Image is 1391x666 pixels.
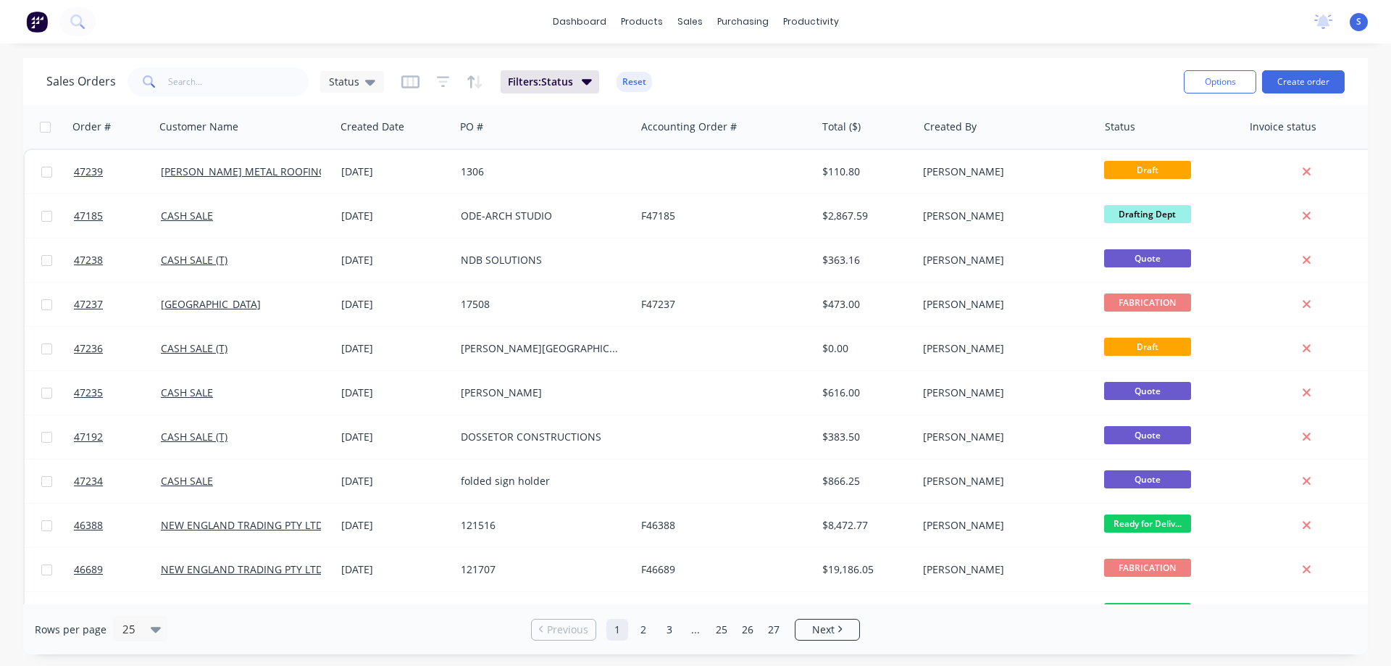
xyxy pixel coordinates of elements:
[711,619,732,641] a: Page 25
[822,430,907,444] div: $383.50
[617,72,652,92] button: Reset
[776,11,846,33] div: productivity
[812,623,835,637] span: Next
[74,238,161,282] a: 47238
[822,120,861,134] div: Total ($)
[341,430,449,444] div: [DATE]
[822,341,907,356] div: $0.00
[641,562,802,577] div: F46689
[461,165,622,179] div: 1306
[74,504,161,547] a: 46388
[161,165,367,178] a: [PERSON_NAME] METAL ROOFING PTY LTD
[1104,382,1191,400] span: Quote
[822,165,907,179] div: $110.80
[341,165,449,179] div: [DATE]
[923,562,1084,577] div: [PERSON_NAME]
[614,11,670,33] div: products
[685,619,706,641] a: Jump forward
[26,11,48,33] img: Factory
[822,386,907,400] div: $616.00
[525,619,866,641] ul: Pagination
[74,474,103,488] span: 47234
[606,619,628,641] a: Page 1 is your current page
[641,120,737,134] div: Accounting Order #
[74,518,103,533] span: 46388
[1104,559,1191,577] span: FABRICATION
[161,562,323,576] a: NEW ENGLAND TRADING PTY LTD
[161,341,227,355] a: CASH SALE (T)
[822,297,907,312] div: $473.00
[341,209,449,223] div: [DATE]
[341,386,449,400] div: [DATE]
[924,120,977,134] div: Created By
[341,474,449,488] div: [DATE]
[74,341,103,356] span: 47236
[508,75,573,89] span: Filters: Status
[74,327,161,370] a: 47236
[341,253,449,267] div: [DATE]
[659,619,680,641] a: Page 3
[1104,338,1191,356] span: Draft
[1104,249,1191,267] span: Quote
[161,518,323,532] a: NEW ENGLAND TRADING PTY LTD
[74,165,103,179] span: 47239
[74,371,161,415] a: 47235
[710,11,776,33] div: purchasing
[1104,603,1191,621] span: Ready for Deliv...
[461,253,622,267] div: NDB SOLUTIONS
[923,430,1084,444] div: [PERSON_NAME]
[161,430,227,444] a: CASH SALE (T)
[923,341,1084,356] div: [PERSON_NAME]
[1104,470,1191,488] span: Quote
[74,150,161,193] a: 47239
[1105,120,1135,134] div: Status
[822,209,907,223] div: $2,867.59
[923,209,1084,223] div: [PERSON_NAME]
[74,592,161,636] a: 47233
[461,297,622,312] div: 17508
[161,386,213,399] a: CASH SALE
[822,253,907,267] div: $363.16
[461,386,622,400] div: [PERSON_NAME]
[547,623,588,637] span: Previous
[1104,426,1191,444] span: Quote
[168,67,309,96] input: Search...
[1104,205,1191,223] span: Drafting Dept
[923,297,1084,312] div: [PERSON_NAME]
[74,459,161,503] a: 47234
[763,619,785,641] a: Page 27
[161,297,261,311] a: [GEOGRAPHIC_DATA]
[461,430,622,444] div: DOSSETOR CONSTRUCTIONS
[461,562,622,577] div: 121707
[737,619,759,641] a: Page 26
[35,623,106,637] span: Rows per page
[341,297,449,312] div: [DATE]
[923,474,1084,488] div: [PERSON_NAME]
[74,283,161,326] a: 47237
[72,120,111,134] div: Order #
[461,209,622,223] div: ODE-ARCH STUDIO
[822,562,907,577] div: $19,186.05
[341,518,449,533] div: [DATE]
[74,548,161,591] a: 46689
[923,386,1084,400] div: [PERSON_NAME]
[795,623,859,637] a: Next page
[74,297,103,312] span: 47237
[461,341,622,356] div: [PERSON_NAME][GEOGRAPHIC_DATA]
[74,253,103,267] span: 47238
[329,74,359,89] span: Status
[1262,70,1345,93] button: Create order
[161,209,213,222] a: CASH SALE
[822,518,907,533] div: $8,472.77
[501,70,599,93] button: Filters:Status
[341,120,404,134] div: Created Date
[632,619,654,641] a: Page 2
[923,165,1084,179] div: [PERSON_NAME]
[822,474,907,488] div: $866.25
[341,341,449,356] div: [DATE]
[46,75,116,88] h1: Sales Orders
[161,474,213,488] a: CASH SALE
[1104,515,1191,533] span: Ready for Deliv...
[546,11,614,33] a: dashboard
[1356,15,1361,28] span: S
